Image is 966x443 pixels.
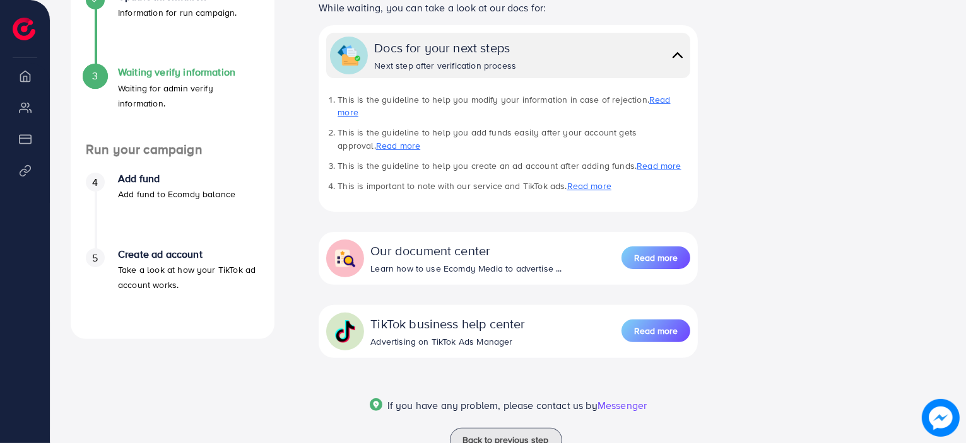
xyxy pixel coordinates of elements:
li: This is the guideline to help you add funds easily after your account gets approval. [338,126,690,152]
h4: Run your campaign [71,142,274,158]
div: Learn how to use Ecomdy Media to advertise ... [370,262,562,275]
img: collapse [669,46,686,64]
span: 3 [92,69,98,83]
div: Advertising on TikTok Ads Manager [370,335,525,348]
span: Read more [634,325,678,337]
img: image [922,399,960,437]
li: Add fund [71,173,274,248]
span: 5 [92,251,98,265]
h4: Waiting verify information [118,66,259,78]
a: Read more [376,139,420,152]
img: collapse [334,320,356,343]
div: Our document center [370,241,562,260]
p: Take a look at how your TikTok ad account works. [118,262,259,292]
img: Popup guide [370,398,382,411]
a: Read more [621,245,690,270]
img: collapse [338,44,360,67]
p: Information for run campaign. [118,5,237,20]
div: Docs for your next steps [374,38,516,57]
p: Add fund to Ecomdy balance [118,187,235,202]
span: If you have any problem, please contact us by [387,398,598,412]
li: This is important to note with our service and TikTok ads. [338,180,690,192]
a: Read more [637,159,681,172]
a: Read more [567,180,611,192]
span: 4 [92,175,98,190]
h4: Add fund [118,173,235,185]
a: Read more [338,93,670,118]
img: logo [13,18,35,40]
img: collapse [334,247,356,270]
a: Read more [621,318,690,343]
li: Create ad account [71,248,274,324]
li: This is the guideline to help you create an ad account after adding funds. [338,159,690,172]
li: This is the guideline to help you modify your information in case of rejection. [338,93,690,119]
h4: Create ad account [118,248,259,260]
li: Waiting verify information [71,66,274,142]
p: Waiting for admin verify information. [118,81,259,111]
button: Read more [621,319,690,342]
div: Next step after verification process [374,59,516,72]
div: TikTok business help center [370,314,525,333]
span: Messenger [598,398,647,412]
span: Read more [634,251,678,264]
button: Read more [621,246,690,269]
